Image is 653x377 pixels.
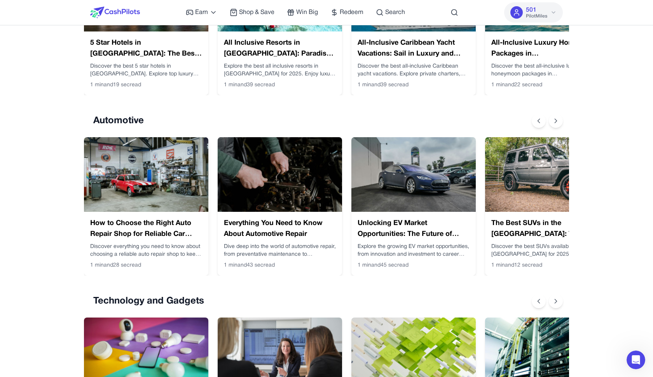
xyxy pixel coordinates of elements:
[491,243,603,258] p: Discover the best SUVs available in the [GEOGRAPHIC_DATA] for 2025, from budget-friendly crossove...
[376,8,405,17] a: Search
[491,262,542,269] span: 1 min and 12 sec read
[90,262,141,269] span: 1 min and 28 sec read
[195,8,208,17] span: Earn
[287,8,318,17] a: Win Big
[485,137,609,212] img: The Best SUVs in the USA: Top Picks for Every Driver in 2025
[90,243,202,258] p: Discover everything you need to know about choosing a reliable auto repair shop to keep your vehi...
[526,5,536,15] span: 501
[224,38,336,59] h3: All Inclusive Resorts in [GEOGRAPHIC_DATA]: Paradise Made Easy
[224,218,336,240] h3: Everything You Need to Know About Automotive Repair
[90,7,140,18] img: CashPilots Logo
[491,63,603,78] p: Discover the best all-inclusive luxury honeymoon packages in [GEOGRAPHIC_DATA]. Enjoy private vil...
[491,81,542,89] span: 1 min and 22 sec read
[224,262,275,269] span: 1 min and 43 sec read
[90,81,141,89] span: 1 min and 19 sec read
[491,38,603,59] h3: All-Inclusive Luxury Honeymoon Packages in [GEOGRAPHIC_DATA]: Romance in [GEOGRAPHIC_DATA]
[93,115,144,127] h2: Automotive
[224,81,275,89] span: 1 min and 39 sec read
[330,8,363,17] a: Redeem
[358,243,470,258] p: Explore the growing EV market opportunities, from innovation and investment to career potential, ...
[218,137,342,212] img: Everything You Need to Know About Automotive Repair
[358,38,470,59] h3: All-Inclusive Caribbean Yacht Vacations: Sail in Luxury and Style
[186,8,217,17] a: Earn
[358,63,470,78] p: Discover the best all-inclusive Caribbean yacht vacations. Explore private charters, gourmet cuis...
[504,2,563,23] button: 501PilotMiles
[340,8,363,17] span: Redeem
[358,262,409,269] span: 1 min and 45 sec read
[627,351,645,369] iframe: Intercom live chat
[385,8,405,17] span: Search
[351,137,476,212] img: Unlocking EV Market Opportunities: The Future of Electric Mobility
[358,218,470,240] h3: Unlocking EV Market Opportunities: The Future of Electric Mobility
[230,8,274,17] a: Shop & Save
[296,8,318,17] span: Win Big
[90,38,202,59] h3: 5 Star Hotels in [GEOGRAPHIC_DATA]: The Best Luxury Stays in [GEOGRAPHIC_DATA]
[526,13,547,19] span: PilotMiles
[90,63,202,78] p: Discover the best 5 star hotels in [GEOGRAPHIC_DATA]. Explore top luxury accommodations in [US_ST...
[90,218,202,240] h3: How to Choose the Right Auto Repair Shop for Reliable Car Care
[224,243,336,258] p: Dive deep into the world of automotive repair, from preventative maintenance to emergency fixes, ...
[239,8,274,17] span: Shop & Save
[224,63,336,78] p: Explore the best all inclusive resorts in [GEOGRAPHIC_DATA] for 2025. Enjoy luxury, convenience, ...
[84,137,208,212] img: How to Choose the Right Auto Repair Shop for Reliable Car Care
[491,218,603,240] h3: The Best SUVs in the [GEOGRAPHIC_DATA]: Top Picks for Every Driver in [DATE]
[358,81,409,89] span: 1 min and 39 sec read
[93,295,204,307] h2: Technology and Gadgets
